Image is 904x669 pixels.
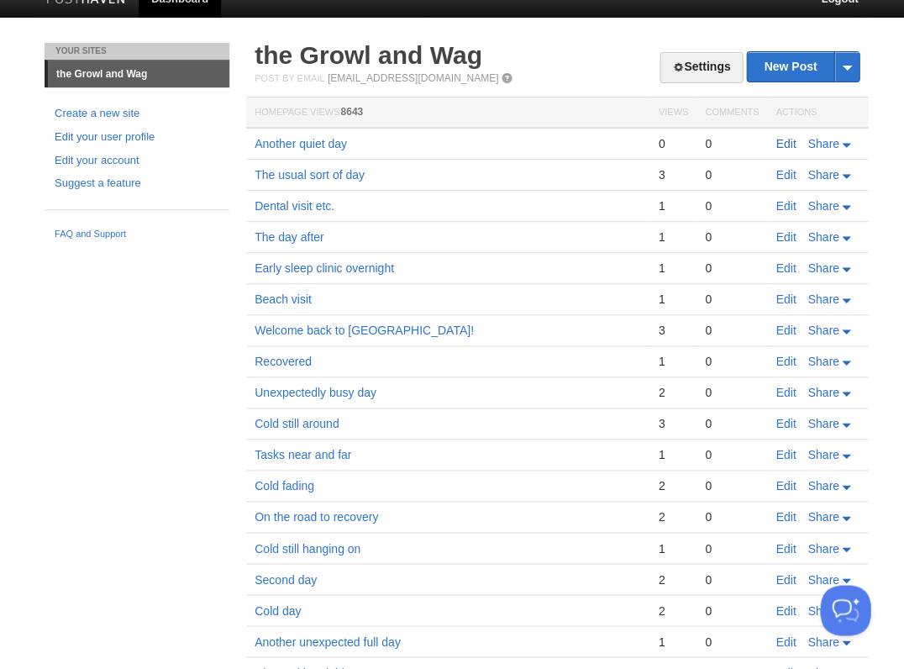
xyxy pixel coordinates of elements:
[775,261,796,275] a: Edit
[255,541,360,555] a: Cold still hanging on
[775,355,796,368] a: Edit
[705,478,759,493] div: 0
[340,106,363,118] span: 8643
[807,386,838,399] span: Share
[775,199,796,213] a: Edit
[705,354,759,369] div: 0
[255,292,312,306] a: Beach visit
[658,634,687,649] div: 1
[807,261,838,275] span: Share
[747,52,859,82] a: New Post
[705,229,759,245] div: 0
[775,417,796,430] a: Edit
[807,199,838,213] span: Share
[807,603,838,617] span: Share
[807,230,838,244] span: Share
[705,634,759,649] div: 0
[255,417,339,430] a: Cold still around
[705,385,759,400] div: 0
[775,292,796,306] a: Edit
[705,572,759,587] div: 0
[775,572,796,586] a: Edit
[705,509,759,524] div: 0
[255,386,376,399] a: Unexpectedly busy day
[255,137,347,150] a: Another quiet day
[658,540,687,556] div: 1
[658,385,687,400] div: 2
[705,416,759,431] div: 0
[255,635,401,648] a: Another unexpected full day
[705,323,759,338] div: 0
[658,136,687,151] div: 0
[705,447,759,462] div: 0
[658,292,687,307] div: 1
[775,168,796,182] a: Edit
[705,292,759,307] div: 0
[775,479,796,493] a: Edit
[807,510,838,524] span: Share
[807,417,838,430] span: Share
[55,227,219,242] a: FAQ and Support
[658,416,687,431] div: 3
[658,167,687,182] div: 3
[807,292,838,306] span: Share
[328,72,498,84] a: [EMAIL_ADDRESS][DOMAIN_NAME]
[255,479,314,493] a: Cold fading
[767,97,868,129] th: Actions
[658,478,687,493] div: 2
[775,541,796,555] a: Edit
[705,540,759,556] div: 0
[775,230,796,244] a: Edit
[55,129,219,146] a: Edit your user profile
[255,168,365,182] a: The usual sort of day
[775,386,796,399] a: Edit
[658,261,687,276] div: 1
[705,198,759,213] div: 0
[807,355,838,368] span: Share
[807,448,838,461] span: Share
[775,324,796,337] a: Edit
[246,97,649,129] th: Homepage Views
[775,603,796,617] a: Edit
[48,61,229,87] a: the Growl and Wag
[820,585,870,635] iframe: Help Scout Beacon - Open
[658,229,687,245] div: 1
[705,136,759,151] div: 0
[649,97,696,129] th: Views
[807,479,838,493] span: Share
[255,230,324,244] a: The day after
[775,510,796,524] a: Edit
[255,261,394,275] a: Early sleep clinic overnight
[55,175,219,192] a: Suggest a feature
[55,105,219,123] a: Create a new site
[658,603,687,618] div: 2
[55,152,219,170] a: Edit your account
[45,43,229,60] li: Your Sites
[775,635,796,648] a: Edit
[705,261,759,276] div: 0
[807,168,838,182] span: Share
[807,324,838,337] span: Share
[255,355,312,368] a: Recovered
[775,448,796,461] a: Edit
[658,323,687,338] div: 3
[807,541,838,555] span: Share
[705,603,759,618] div: 0
[255,41,482,69] a: the Growl and Wag
[696,97,767,129] th: Comments
[658,509,687,524] div: 2
[807,137,838,150] span: Share
[255,572,317,586] a: Second day
[658,198,687,213] div: 1
[807,635,838,648] span: Share
[255,603,301,617] a: Cold day
[658,572,687,587] div: 2
[705,167,759,182] div: 0
[658,447,687,462] div: 1
[660,52,743,83] a: Settings
[255,199,334,213] a: Dental visit etc.
[255,510,378,524] a: On the road to recovery
[255,73,324,83] span: Post by Email
[775,137,796,150] a: Edit
[658,354,687,369] div: 1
